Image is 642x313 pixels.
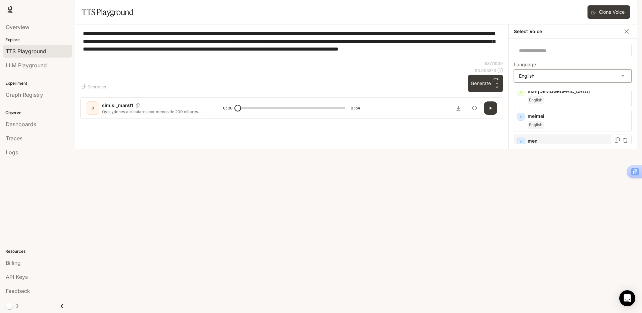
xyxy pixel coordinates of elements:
[475,68,496,73] p: $ 0.005370
[485,61,503,66] p: 537 / 1000
[102,102,133,109] p: simisi_man01
[80,81,109,92] button: Shortcuts
[619,290,635,306] div: Open Intercom Messenger
[223,105,232,111] span: 0:00
[468,75,503,92] button: GenerateCTRL +⏎
[102,109,207,114] p: Oye, ¿tienes auriculares por menos de 200 dólares pero crees que no [PERSON_NAME]? [PERSON_NAME],...
[528,96,544,104] span: English
[351,105,360,111] span: 0:54
[82,5,133,19] h1: TTS Playground
[587,5,630,19] button: Clone Voice
[528,138,629,144] p: men
[468,101,481,115] button: Inspect
[614,137,621,143] button: Copy Voice ID
[514,70,631,82] div: English
[528,113,629,120] p: meimei
[514,62,536,67] p: Language
[494,77,500,85] p: CTRL +
[452,101,465,115] button: Download audio
[528,121,544,129] span: English
[528,88,629,95] p: man[DEMOGRAPHIC_DATA]
[494,77,500,89] p: ⏎
[133,103,142,107] button: Copy Voice ID
[87,103,98,113] div: D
